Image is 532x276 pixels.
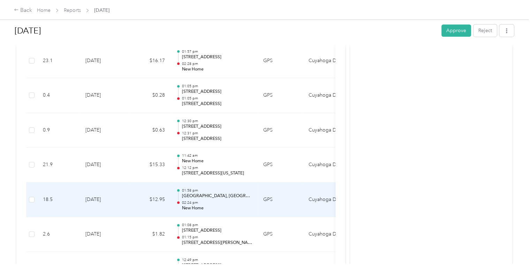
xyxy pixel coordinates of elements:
[80,148,129,182] td: [DATE]
[182,49,252,54] p: 01:57 pm
[441,24,471,37] button: Approve
[37,182,80,217] td: 18.5
[182,262,252,269] p: [STREET_ADDRESS]
[182,61,252,66] p: 02:28 pm
[182,101,252,107] p: [STREET_ADDRESS]
[37,113,80,148] td: 0.9
[129,44,170,79] td: $16.17
[80,217,129,252] td: [DATE]
[182,131,252,136] p: 12:31 pm
[129,148,170,182] td: $15.33
[182,136,252,142] p: [STREET_ADDRESS]
[129,217,170,252] td: $1.82
[14,6,32,15] div: Back
[182,235,252,240] p: 01:15 pm
[80,113,129,148] td: [DATE]
[493,237,532,276] iframe: Everlance-gr Chat Button Frame
[182,119,252,124] p: 12:30 pm
[258,148,303,182] td: GPS
[80,44,129,79] td: [DATE]
[182,158,252,164] p: New Home
[129,78,170,113] td: $0.28
[182,54,252,60] p: [STREET_ADDRESS]
[182,200,252,205] p: 02:24 pm
[182,223,252,227] p: 01:08 pm
[129,113,170,148] td: $0.63
[182,258,252,262] p: 12:49 pm
[303,182,355,217] td: Cuyahoga DD
[182,165,252,170] p: 12:12 pm
[182,153,252,158] p: 11:42 am
[94,7,109,14] span: [DATE]
[303,148,355,182] td: Cuyahoga DD
[37,44,80,79] td: 23.1
[182,170,252,177] p: [STREET_ADDRESS][US_STATE]
[37,148,80,182] td: 21.9
[37,217,80,252] td: 2.6
[182,193,252,199] p: [GEOGRAPHIC_DATA], [GEOGRAPHIC_DATA], [GEOGRAPHIC_DATA], [GEOGRAPHIC_DATA][US_STATE], [GEOGRAPHIC...
[80,182,129,217] td: [DATE]
[182,205,252,211] p: New Home
[303,44,355,79] td: Cuyahoga DD
[303,217,355,252] td: Cuyahoga DD
[258,217,303,252] td: GPS
[473,24,497,37] button: Reject
[15,22,436,39] h1: Aug 2025
[182,227,252,234] p: [STREET_ADDRESS]
[37,78,80,113] td: 0.4
[303,78,355,113] td: Cuyahoga DD
[258,78,303,113] td: GPS
[182,66,252,73] p: New Home
[129,182,170,217] td: $12.95
[37,7,51,13] a: Home
[258,182,303,217] td: GPS
[182,96,252,101] p: 01:05 pm
[182,124,252,130] p: [STREET_ADDRESS]
[182,188,252,193] p: 01:58 pm
[182,84,252,89] p: 01:05 pm
[258,113,303,148] td: GPS
[182,89,252,95] p: [STREET_ADDRESS]
[303,113,355,148] td: Cuyahoga DD
[182,240,252,246] p: [STREET_ADDRESS][PERSON_NAME]
[64,7,81,13] a: Reports
[80,78,129,113] td: [DATE]
[258,44,303,79] td: GPS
